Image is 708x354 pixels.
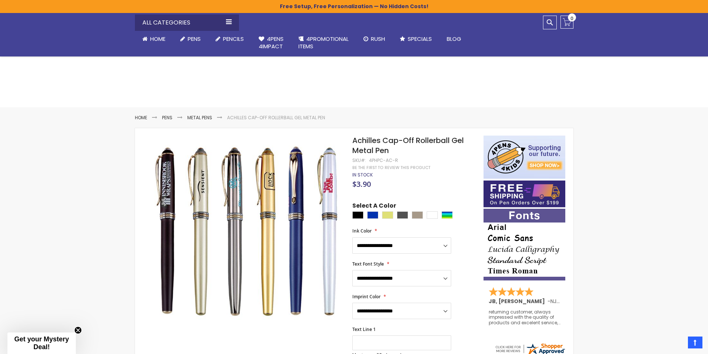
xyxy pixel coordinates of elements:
div: Get your Mystery Deal!Close teaser [7,332,76,354]
span: 4Pens 4impact [259,35,284,50]
span: - , [547,298,612,305]
a: Home [135,114,147,121]
div: Gunmetal [397,211,408,219]
span: 0 [570,15,573,22]
iframe: Google Customer Reviews [647,334,708,354]
a: Pens [162,114,172,121]
span: Pencils [223,35,244,43]
a: Blog [439,31,469,47]
span: NJ [550,298,560,305]
div: Blue [367,211,378,219]
a: Specials [392,31,439,47]
div: Assorted [442,211,453,219]
span: Text Font Style [352,261,384,267]
span: Achilles Cap-Off Rollerball Gel Metal Pen [352,135,464,156]
li: Achilles Cap-Off Rollerball Gel Metal Pen [227,115,325,121]
span: JB, [PERSON_NAME] [489,298,547,305]
div: 4PHPC-AC-R [369,157,398,163]
span: Get your Mystery Deal! [14,335,69,351]
img: Achilles Cap-Off Rollerball Gel Metal Pen [150,135,343,328]
a: 4Pens4impact [251,31,291,55]
a: Be the first to review this product [352,165,430,170]
a: Metal Pens [187,114,212,121]
img: font-personalization-examples [484,209,565,280]
a: Rush [356,31,392,47]
img: Free shipping on orders over $199 [484,181,565,207]
div: White [427,211,438,219]
img: 4pens 4 kids [484,136,565,179]
strong: SKU [352,157,366,163]
span: 4PROMOTIONAL ITEMS [298,35,349,50]
a: Pens [173,31,208,47]
div: Availability [352,172,373,178]
button: Close teaser [74,327,82,334]
span: In stock [352,172,373,178]
span: Imprint Color [352,293,381,300]
span: Ink Color [352,228,372,234]
div: Nickel [412,211,423,219]
span: $3.90 [352,179,371,189]
a: 4PROMOTIONALITEMS [291,31,356,55]
div: returning customer, always impressed with the quality of products and excelent service, will retu... [489,309,561,325]
a: Home [135,31,173,47]
span: Text Line 1 [352,326,376,332]
a: 0 [560,16,573,29]
span: Blog [447,35,461,43]
div: Black [352,211,363,219]
div: Gold [382,211,393,219]
a: Pencils [208,31,251,47]
span: Rush [371,35,385,43]
span: Select A Color [352,202,396,212]
span: Home [150,35,165,43]
div: All Categories [135,14,239,31]
span: Pens [188,35,201,43]
span: Specials [408,35,432,43]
